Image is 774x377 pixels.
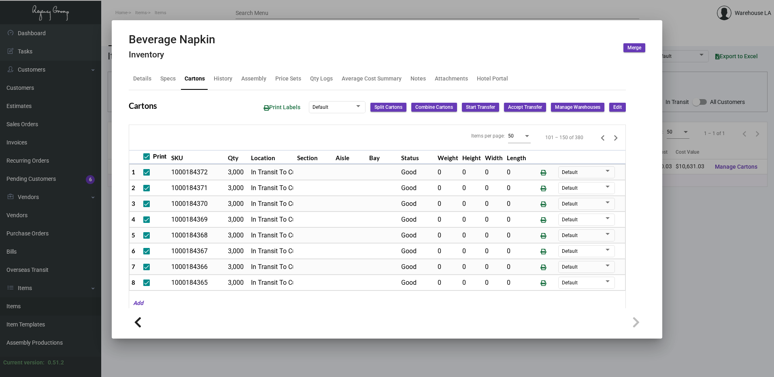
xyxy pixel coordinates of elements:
[132,168,135,176] span: 1
[129,50,215,60] h4: Inventory
[132,231,135,239] span: 5
[508,104,542,111] span: Accept Transfer
[410,74,426,83] div: Notes
[436,150,460,164] th: Weight
[310,74,333,83] div: Qty Logs
[275,74,301,83] div: Price Sets
[132,247,135,254] span: 6
[334,150,368,164] th: Aisle
[415,104,453,111] span: Combine Cartons
[399,150,436,164] th: Status
[129,299,143,307] mat-hint: Add
[132,216,135,223] span: 4
[562,201,578,207] span: Default
[132,263,135,270] span: 7
[508,133,514,139] span: 50
[342,74,402,83] div: Average Cost Summary
[609,131,622,144] button: Next page
[374,104,402,111] span: Split Cartons
[129,101,157,110] h2: Cartons
[295,150,334,164] th: Section
[132,279,135,286] span: 8
[3,358,45,367] div: Current version:
[471,132,505,140] div: Items per page:
[257,100,307,115] button: Print Labels
[129,33,215,47] h2: Beverage Napkin
[185,74,205,83] div: Cartons
[153,152,166,161] span: Print
[264,104,300,110] span: Print Labels
[551,103,604,112] button: Manage Warehouses
[555,104,600,111] span: Manage Warehouses
[504,103,546,112] button: Accept Transfer
[562,233,578,238] span: Default
[505,150,528,164] th: Length
[562,217,578,222] span: Default
[545,134,583,141] div: 101 – 150 of 380
[562,280,578,286] span: Default
[483,150,505,164] th: Width
[160,74,176,83] div: Specs
[562,248,578,254] span: Default
[169,150,226,164] th: SKU
[249,150,295,164] th: Location
[411,103,457,112] button: Combine Cartons
[214,74,232,83] div: History
[562,264,578,270] span: Default
[623,43,645,52] button: Merge
[562,169,578,175] span: Default
[460,150,483,164] th: Height
[627,44,641,51] span: Merge
[508,133,531,139] mat-select: Items per page:
[241,74,266,83] div: Assembly
[367,150,399,164] th: Bay
[226,150,249,164] th: Qty
[313,104,328,110] span: Default
[596,131,609,144] button: Previous page
[132,184,135,191] span: 2
[466,104,495,111] span: Start Transfer
[370,103,406,112] button: Split Cartons
[609,103,626,112] button: Edit
[132,200,135,207] span: 3
[477,74,508,83] div: Hotel Portal
[613,104,622,111] span: Edit
[562,185,578,191] span: Default
[48,358,64,367] div: 0.51.2
[435,74,468,83] div: Attachments
[462,103,499,112] button: Start Transfer
[133,74,151,83] div: Details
